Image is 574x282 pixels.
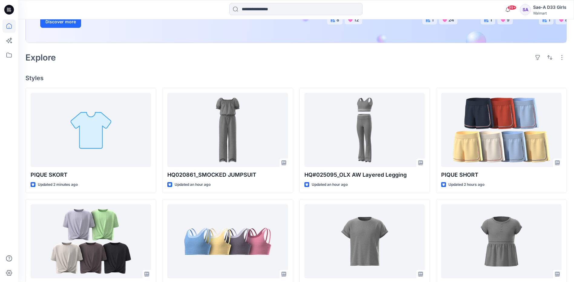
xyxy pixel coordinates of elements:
[533,4,566,11] div: Sae-A D33 Girls
[441,93,562,167] a: PIQUE SHORT
[304,171,425,179] p: HQ#025095_OLX AW Layered Legging
[40,16,176,28] a: Discover more
[441,204,562,278] a: WN SS FASHION BASIC TOP 1
[312,182,348,188] p: Updated an hour ago
[31,204,151,278] a: WARM DOOR TOP
[167,171,288,179] p: HQ020861_SMOCKED JUMPSUIT
[304,93,425,167] a: HQ#025095_OLX AW Layered Legging
[304,204,425,278] a: WN MATCHING RIB TOP
[520,4,531,15] div: SA
[448,182,484,188] p: Updated 2 hours ago
[31,171,151,179] p: PIQUE SKORT
[167,204,288,278] a: AW SPORTS BRA
[31,93,151,167] a: PIQUE SKORT
[40,16,81,28] button: Discover more
[175,182,211,188] p: Updated an hour ago
[25,53,56,62] h2: Explore
[38,182,78,188] p: Updated 2 minutes ago
[533,11,566,15] div: Walmart
[507,5,517,10] span: 99+
[25,74,567,82] h4: Styles
[441,171,562,179] p: PIQUE SHORT
[167,93,288,167] a: HQ020861_SMOCKED JUMPSUIT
